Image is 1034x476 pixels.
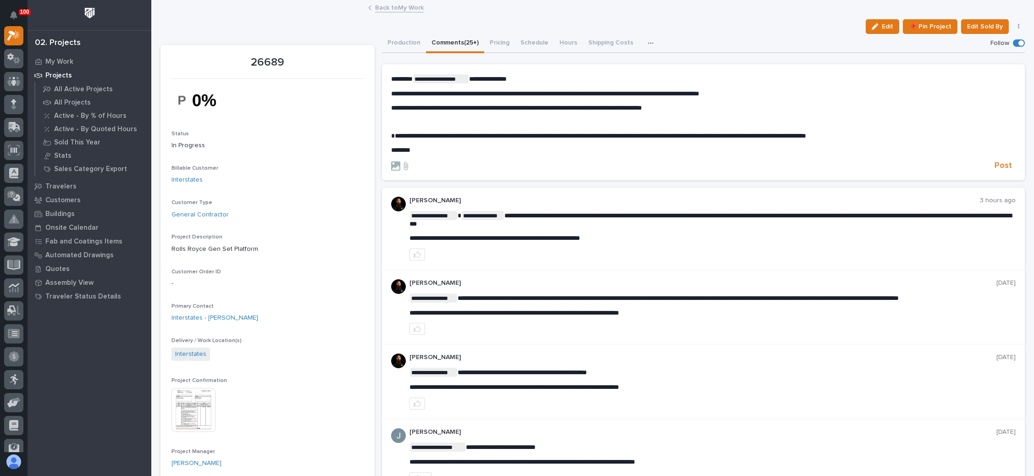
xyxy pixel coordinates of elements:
p: Travelers [45,183,77,191]
p: Sold This Year [54,138,100,147]
p: Active - By Quoted Hours [54,125,137,133]
a: Back toMy Work [375,2,424,12]
p: Fab and Coatings Items [45,238,122,246]
img: zmKUmRVDQjmBLfnAs97p [391,279,406,294]
p: 3 hours ago [980,197,1016,205]
p: My Work [45,58,73,66]
button: like this post [409,323,425,335]
img: ACg8ocIJHU6JEmo4GV-3KL6HuSvSpWhSGqG5DdxF6tKpN6m2=s96-c [391,428,406,443]
a: Customers [28,193,151,207]
p: Rolls Royce Gen Set Platform [171,244,364,254]
a: Traveler Status Details [28,289,151,303]
button: Production [382,34,426,53]
p: Stats [54,152,72,160]
button: Edit [866,19,899,34]
img: zmKUmRVDQjmBLfnAs97p [391,354,406,368]
button: Shipping Costs [583,34,639,53]
button: like this post [409,398,425,410]
a: Sales Category Export [35,162,151,175]
span: Primary Contact [171,304,214,309]
p: [PERSON_NAME] [409,428,996,436]
span: Status [171,131,189,137]
button: Notifications [4,6,23,25]
a: Travelers [28,179,151,193]
p: Follow [990,39,1009,47]
a: Fab and Coatings Items [28,234,151,248]
p: Active - By % of Hours [54,112,127,120]
a: Buildings [28,207,151,221]
p: [DATE] [996,354,1016,361]
button: Hours [554,34,583,53]
button: users-avatar [4,452,23,471]
a: General Contractor [171,210,229,220]
span: Billable Customer [171,166,218,171]
span: Customer Order ID [171,269,221,275]
p: 100 [20,9,29,15]
span: Edit Sold By [967,21,1003,32]
a: Active - By % of Hours [35,109,151,122]
img: OWtMvAN98fXiO4ojUZ_q9nIv1CcG2r4P51cbNEWszDM [171,84,240,116]
p: [DATE] [996,428,1016,436]
p: Traveler Status Details [45,293,121,301]
span: Customer Type [171,200,212,205]
p: Assembly View [45,279,94,287]
span: Project Description [171,234,222,240]
a: My Work [28,55,151,68]
span: Project Manager [171,449,215,454]
a: Quotes [28,262,151,276]
p: In Progress [171,141,364,150]
p: All Projects [54,99,91,107]
button: Comments (25+) [426,34,484,53]
p: All Active Projects [54,85,113,94]
a: Interstates [175,349,206,359]
span: Delivery / Work Location(s) [171,338,242,343]
div: Notifications100 [11,11,23,26]
p: Buildings [45,210,75,218]
a: Automated Drawings [28,248,151,262]
button: like this post [409,249,425,260]
p: Customers [45,196,81,205]
button: 📌 Pin Project [903,19,957,34]
a: All Projects [35,96,151,109]
a: Onsite Calendar [28,221,151,234]
p: Projects [45,72,72,80]
span: 📌 Pin Project [909,21,951,32]
a: [PERSON_NAME] [171,459,221,468]
p: Sales Category Export [54,165,127,173]
button: Schedule [515,34,554,53]
a: Sold This Year [35,136,151,149]
a: Assembly View [28,276,151,289]
div: 02. Projects [35,38,81,48]
p: Quotes [45,265,70,273]
p: [PERSON_NAME] [409,279,996,287]
p: [PERSON_NAME] [409,197,980,205]
button: Post [991,161,1016,171]
span: Project Confirmation [171,378,227,383]
span: Edit [882,22,893,31]
p: - [171,279,364,288]
button: Pricing [484,34,515,53]
a: Interstates [171,175,203,185]
p: Automated Drawings [45,251,114,260]
button: Edit Sold By [961,19,1009,34]
a: Stats [35,149,151,162]
p: [DATE] [996,279,1016,287]
p: 26689 [171,56,364,69]
p: Onsite Calendar [45,224,99,232]
img: Workspace Logo [81,5,98,22]
a: Active - By Quoted Hours [35,122,151,135]
a: Interstates - [PERSON_NAME] [171,313,258,323]
p: [PERSON_NAME] [409,354,996,361]
img: zmKUmRVDQjmBLfnAs97p [391,197,406,211]
a: Projects [28,68,151,82]
a: All Active Projects [35,83,151,95]
span: Post [995,161,1012,171]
